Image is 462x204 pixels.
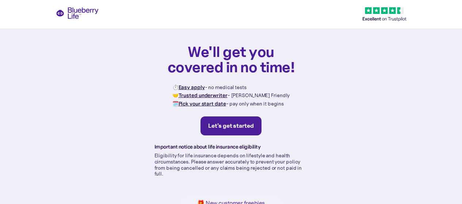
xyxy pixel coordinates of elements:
h1: We'll get you covered in no time! [167,44,295,74]
strong: Important notice about life insurance eligibility [154,143,261,150]
div: Let's get started [208,122,254,130]
a: Let's get started [201,116,261,135]
strong: Easy apply [179,84,205,91]
strong: Pick your start date [179,100,226,107]
p: ⏱️ - no medical tests 🤝 - [PERSON_NAME] Friendly 🗓️ - pay only when it begins [172,83,290,108]
p: Eligibility for life insurance depends on lifestyle and health circumstances. Please answer accur... [154,153,308,177]
strong: Trusted underwriter [179,92,228,99]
